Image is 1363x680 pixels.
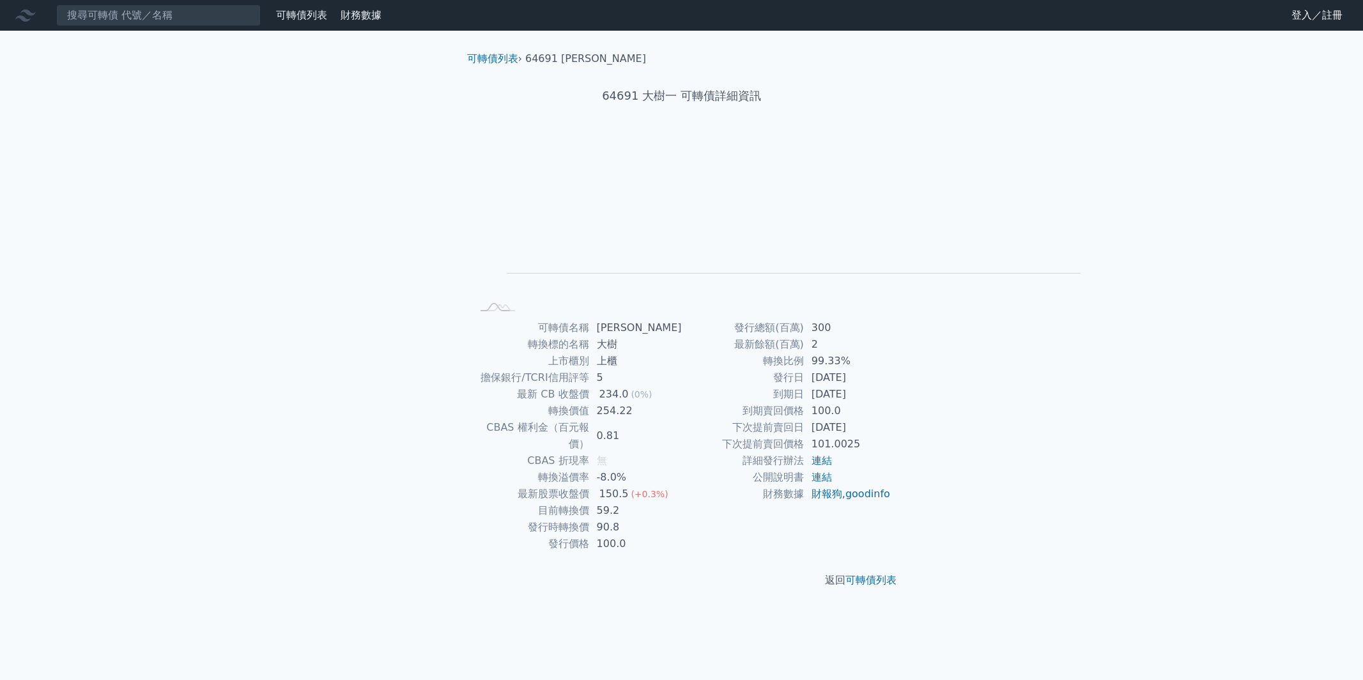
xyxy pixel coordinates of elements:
[682,336,804,353] td: 最新餘額(百萬)
[457,573,907,588] p: 返回
[631,489,668,499] span: (+0.3%)
[472,369,589,386] td: 擔保銀行/TCRI信用評等
[589,369,682,386] td: 5
[804,386,891,403] td: [DATE]
[682,353,804,369] td: 轉換比例
[682,452,804,469] td: 詳細發行辦法
[493,144,1081,296] g: Chart
[472,403,589,419] td: 轉換價值
[472,519,589,536] td: 發行時轉換價
[472,419,589,452] td: CBAS 權利金（百元報價）
[804,369,891,386] td: [DATE]
[804,320,891,336] td: 300
[682,369,804,386] td: 發行日
[467,51,522,66] li: ›
[276,9,327,21] a: 可轉債列表
[804,486,891,502] td: ,
[472,469,589,486] td: 轉換溢價率
[472,536,589,552] td: 發行價格
[56,4,261,26] input: 搜尋可轉債 代號／名稱
[472,353,589,369] td: 上市櫃別
[457,87,907,105] h1: 64691 大樹一 可轉債詳細資訊
[804,403,891,419] td: 100.0
[472,452,589,469] td: CBAS 折現率
[589,502,682,519] td: 59.2
[472,320,589,336] td: 可轉債名稱
[467,52,518,65] a: 可轉債列表
[682,320,804,336] td: 發行總額(百萬)
[845,488,890,500] a: goodinfo
[682,419,804,436] td: 下次提前賣回日
[597,486,631,502] div: 150.5
[472,386,589,403] td: 最新 CB 收盤價
[589,403,682,419] td: 254.22
[682,436,804,452] td: 下次提前賣回價格
[812,471,832,483] a: 連結
[597,454,607,467] span: 無
[804,419,891,436] td: [DATE]
[682,486,804,502] td: 財務數據
[845,574,897,586] a: 可轉債列表
[589,536,682,552] td: 100.0
[597,386,631,403] div: 234.0
[472,486,589,502] td: 最新股票收盤價
[812,454,832,467] a: 連結
[812,488,842,500] a: 財報狗
[682,469,804,486] td: 公開說明書
[804,353,891,369] td: 99.33%
[341,9,381,21] a: 財務數據
[1281,5,1353,26] a: 登入／註冊
[682,403,804,419] td: 到期賣回價格
[631,389,652,399] span: (0%)
[472,502,589,519] td: 目前轉換價
[589,519,682,536] td: 90.8
[682,386,804,403] td: 到期日
[472,336,589,353] td: 轉換標的名稱
[589,469,682,486] td: -8.0%
[589,336,682,353] td: 大樹
[589,320,682,336] td: [PERSON_NAME]
[589,353,682,369] td: 上櫃
[804,336,891,353] td: 2
[804,436,891,452] td: 101.0025
[525,51,646,66] li: 64691 [PERSON_NAME]
[589,419,682,452] td: 0.81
